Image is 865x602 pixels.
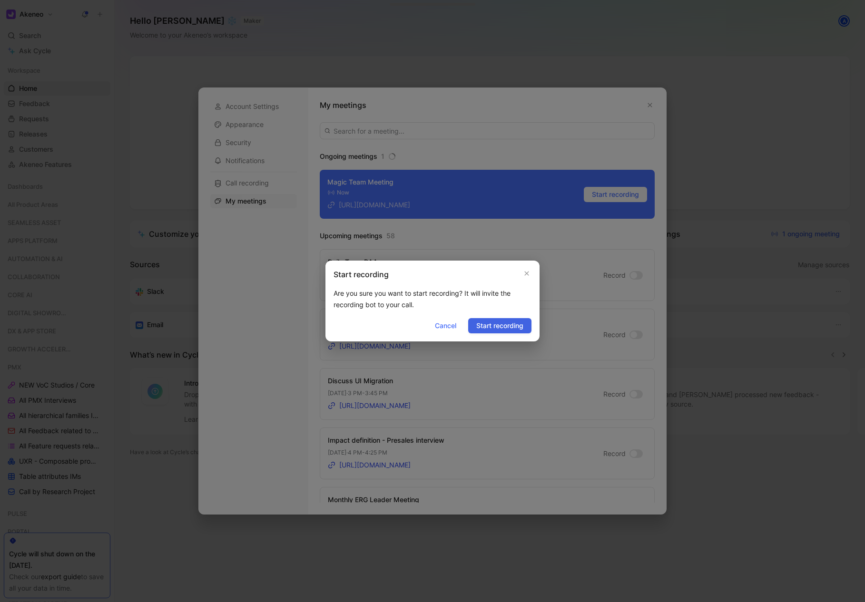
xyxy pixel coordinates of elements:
span: Cancel [435,320,456,331]
button: Cancel [427,318,464,333]
span: Start recording [476,320,523,331]
div: Are you sure you want to start recording? It will invite the recording bot to your call. [334,288,531,311]
h2: Start recording [334,269,389,280]
button: Start recording [468,318,531,333]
